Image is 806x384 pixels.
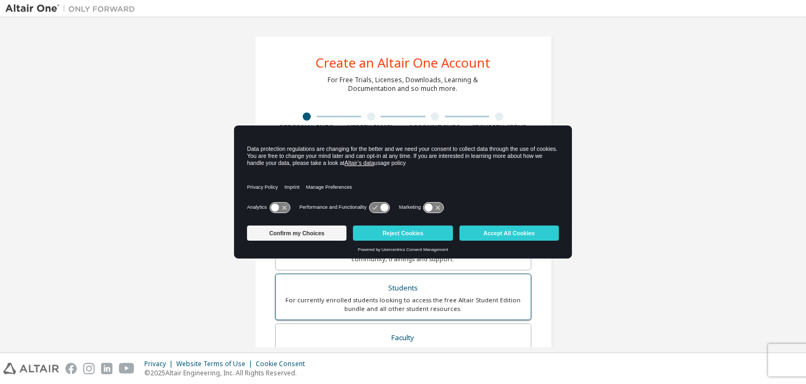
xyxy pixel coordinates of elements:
div: Cookie Consent [256,360,311,368]
div: Students [282,281,524,296]
div: Create an Altair One Account [316,56,490,69]
img: facebook.svg [65,363,77,374]
img: Altair One [5,3,141,14]
div: Faculty [282,330,524,346]
div: Website Terms of Use [176,360,256,368]
img: youtube.svg [119,363,135,374]
div: Verify Email [339,123,403,132]
div: For currently enrolled students looking to access the free Altair Student Edition bundle and all ... [282,296,524,313]
div: Security Setup [467,123,531,132]
img: instagram.svg [83,363,95,374]
img: altair_logo.svg [3,363,59,374]
div: For Free Trials, Licenses, Downloads, Learning & Documentation and so much more. [328,76,478,93]
div: For faculty & administrators of academic institutions administering students and accessing softwa... [282,345,524,362]
p: © 2025 Altair Engineering, Inc. All Rights Reserved. [144,368,311,378]
div: Personal Info [275,123,339,132]
div: Account Info [403,123,468,132]
div: Privacy [144,360,176,368]
img: linkedin.svg [101,363,112,374]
